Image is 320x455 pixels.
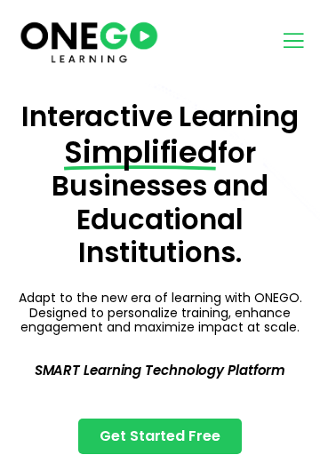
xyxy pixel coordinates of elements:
[100,429,220,443] span: Get Started Free
[78,419,241,454] a: Get Started Free
[52,133,268,272] span: for Businesses and Educational Institutions.
[13,370,307,371] p: SMART Learning Technology Platform
[280,28,302,55] button: open-menu
[13,291,307,335] p: Adapt to the new era of learning with ONEGO. Designed to personalize training, enhance engagement...
[64,134,218,171] span: Simplified
[21,97,299,136] span: Interactive Learning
